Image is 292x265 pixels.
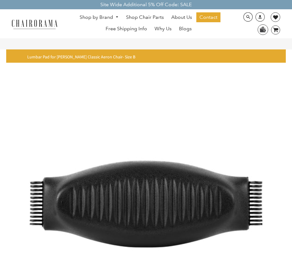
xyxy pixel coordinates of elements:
[126,14,164,21] span: Shop Chair Parts
[102,24,150,34] a: Free Shipping Info
[258,25,268,34] img: WhatsApp_Image_2024-07-12_at_16.23.01.webp
[151,24,175,34] a: Why Us
[76,13,122,22] a: Shop by Brand
[196,12,220,22] a: Contact
[27,54,137,60] nav: breadcrumbs
[199,14,217,21] span: Contact
[171,14,192,21] span: About Us
[63,12,234,35] nav: DesktopNavigation
[176,24,195,34] a: Blogs
[155,26,172,32] span: Why Us
[106,26,147,32] span: Free Shipping Info
[168,12,195,22] a: About Us
[9,19,60,29] img: chairorama
[123,12,167,22] a: Shop Chair Parts
[179,26,192,32] span: Blogs
[27,54,135,60] span: Lumbar Pad for [PERSON_NAME] Classic Aeron Chair- Size B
